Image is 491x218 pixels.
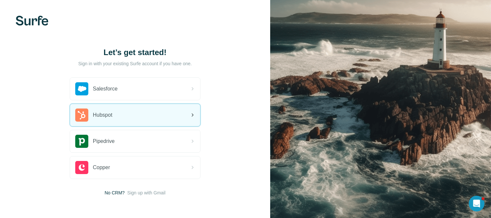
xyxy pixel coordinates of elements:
[93,137,115,145] span: Pipedrive
[78,60,192,67] p: Sign in with your existing Surfe account if you have one.
[93,85,118,93] span: Salesforce
[75,109,88,122] img: hubspot's logo
[93,164,110,171] span: Copper
[75,135,88,148] img: pipedrive's logo
[75,82,88,95] img: salesforce's logo
[16,16,48,26] img: Surfe's logo
[127,189,166,196] button: Sign up with Gmail
[75,161,88,174] img: copper's logo
[93,111,113,119] span: Hubspot
[469,196,484,211] iframe: Intercom live chat
[70,47,201,58] h1: Let’s get started!
[105,189,125,196] span: No CRM?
